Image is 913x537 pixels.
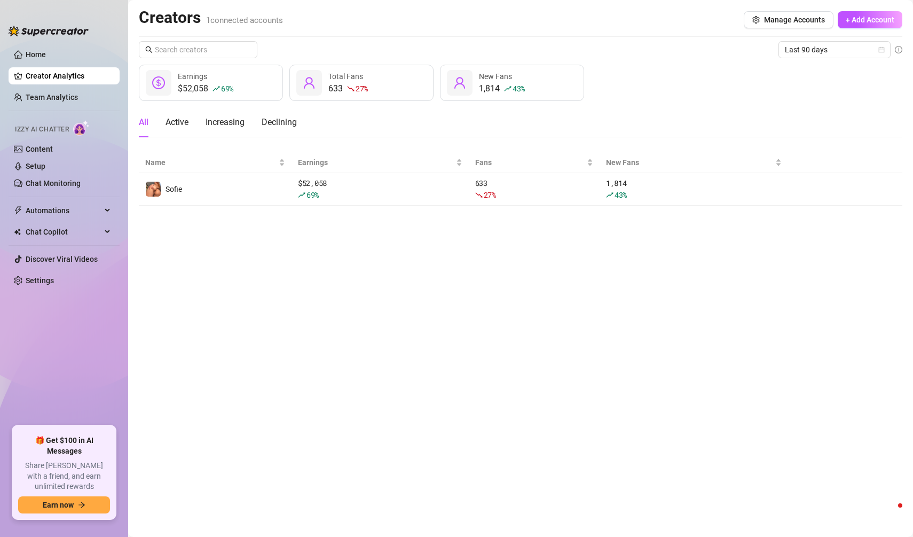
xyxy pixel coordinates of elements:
div: 1,814 [606,177,781,201]
span: 43 % [513,83,525,94]
span: 1 connected accounts [206,15,283,25]
div: Declining [262,116,297,129]
img: Chat Copilot [14,228,21,236]
span: Total Fans [328,72,363,81]
span: search [145,46,153,53]
span: rise [606,191,613,199]
span: 43 % [615,190,627,200]
span: Last 90 days [785,42,884,58]
span: New Fans [606,157,773,168]
th: New Fans [600,152,788,173]
span: arrow-right [78,501,85,509]
span: fall [475,191,483,199]
th: Earnings [292,152,469,173]
div: Increasing [206,116,245,129]
span: 27 % [484,190,496,200]
div: 1,814 [479,82,525,95]
span: thunderbolt [14,206,22,215]
span: Izzy AI Chatter [15,124,69,135]
div: 633 [475,177,593,201]
div: All [139,116,148,129]
button: + Add Account [838,11,902,28]
a: Chat Monitoring [26,179,81,188]
a: Setup [26,162,45,170]
span: 🎁 Get $100 in AI Messages [18,435,110,456]
th: Fans [469,152,600,173]
span: Fans [475,157,585,168]
span: New Fans [479,72,512,81]
div: 633 [328,82,368,95]
span: Earnings [298,157,454,168]
span: rise [212,85,220,92]
span: fall [347,85,355,92]
div: $ 52,058 [298,177,462,201]
span: 69 % [221,83,233,94]
a: Settings [26,276,54,285]
input: Search creators [155,44,242,56]
span: + Add Account [846,15,894,24]
div: Active [166,116,188,129]
img: logo-BBDzfeDw.svg [9,26,89,36]
span: Sofie [166,185,182,193]
h2: Creators [139,7,283,28]
button: Manage Accounts [744,11,833,28]
th: Name [139,152,292,173]
span: rise [298,191,305,199]
span: Share [PERSON_NAME] with a friend, and earn unlimited rewards [18,461,110,492]
button: Earn nowarrow-right [18,496,110,513]
span: dollar-circle [152,76,165,89]
span: Automations [26,202,101,219]
span: info-circle [895,46,902,53]
img: Sofie [146,182,161,197]
a: Team Analytics [26,93,78,102]
img: AI Chatter [73,120,90,136]
span: Earn now [43,501,74,509]
iframe: Intercom live chat [877,501,902,526]
span: 69 % [306,190,319,200]
span: rise [504,85,511,92]
a: Home [26,50,46,59]
a: Content [26,145,53,153]
span: Chat Copilot [26,223,101,240]
a: Creator Analytics [26,67,111,84]
span: Manage Accounts [764,15,825,24]
span: calendar [878,46,885,53]
span: Name [145,157,277,168]
span: 27 % [356,83,368,94]
div: $52,058 [178,82,233,95]
span: Earnings [178,72,207,81]
a: Discover Viral Videos [26,255,98,263]
span: setting [752,16,760,24]
span: user [453,76,466,89]
span: user [303,76,316,89]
